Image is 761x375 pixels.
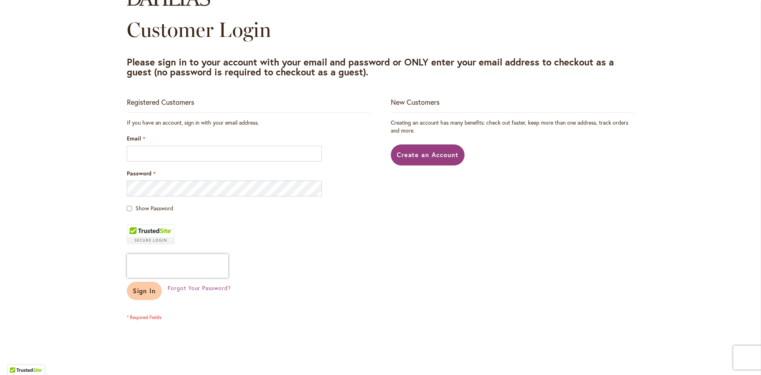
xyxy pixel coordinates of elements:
[168,284,231,292] a: Forgot Your Password?
[127,254,228,278] iframe: reCAPTCHA
[127,56,614,78] strong: Please sign in to your account with your email and password or ONLY enter your email address to c...
[391,97,440,107] strong: New Customers
[127,282,162,300] button: Sign In
[127,224,174,244] div: TrustedSite Certified
[127,169,151,177] span: Password
[397,150,459,159] span: Create an Account
[127,17,271,42] span: Customer Login
[391,144,465,165] a: Create an Account
[391,119,634,135] p: Creating an account has many benefits: check out faster, keep more than one address, track orders...
[6,347,28,369] iframe: Launch Accessibility Center
[168,284,231,292] span: Forgot Your Password?
[136,204,173,212] span: Show Password
[127,119,370,127] div: If you have an account, sign in with your email address.
[133,287,156,295] span: Sign In
[127,97,194,107] strong: Registered Customers
[127,135,141,142] span: Email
